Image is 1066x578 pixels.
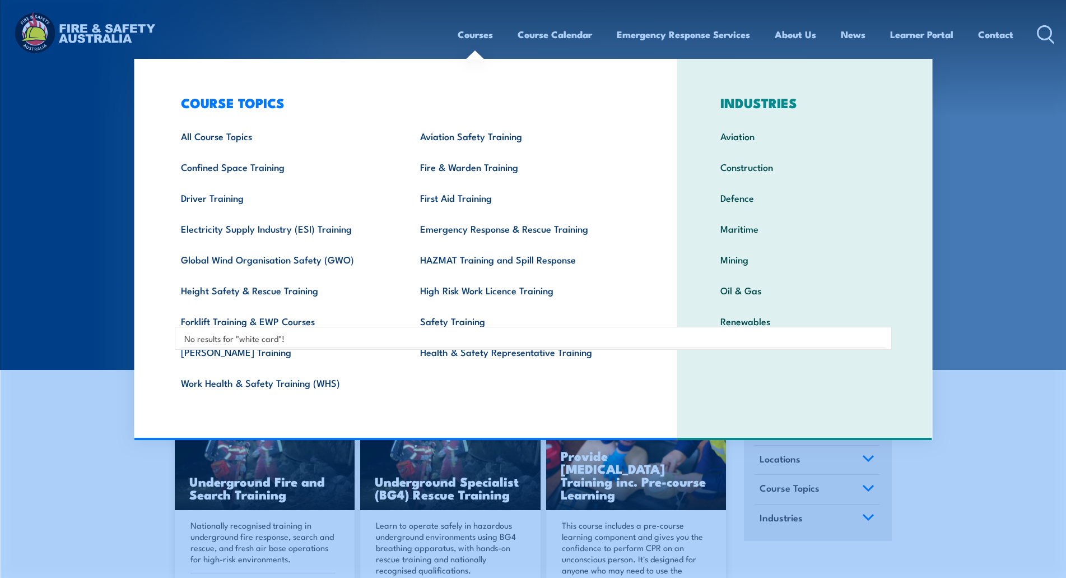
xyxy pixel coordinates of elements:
a: Electricity Supply Industry (ESI) Training [164,213,403,244]
a: Forklift Training & EWP Courses [164,306,403,336]
img: Underground mine rescue [360,410,541,511]
a: News [841,20,865,49]
span: Industries [760,510,803,525]
img: Underground mine rescue [175,410,355,511]
a: Aviation Safety Training [403,121,642,151]
a: All Course Topics [164,121,403,151]
a: Course Calendar [518,20,592,49]
h3: Underground Fire and Search Training [189,475,341,501]
h3: INDUSTRIES [703,95,906,110]
a: [PERSON_NAME] Training [164,336,403,367]
a: Underground Fire and Search Training [175,410,355,511]
a: Contact [978,20,1013,49]
a: Construction [703,151,906,182]
h3: COURSE TOPICS [164,95,642,110]
a: Maritime [703,213,906,244]
a: Oil & Gas [703,275,906,306]
a: High Risk Work Licence Training [403,275,642,306]
a: Aviation [703,121,906,151]
a: Mining [703,244,906,275]
a: Learner Portal [890,20,953,49]
h3: Provide [MEDICAL_DATA] Training inc. Pre-course Learning [561,449,712,501]
a: Global Wind Organisation Safety (GWO) [164,244,403,275]
a: HAZMAT Training and Spill Response [403,244,642,275]
a: About Us [775,20,816,49]
p: Nationally recognised training in underground fire response, search and rescue, and fresh air bas... [190,520,336,565]
h3: Underground Specialist (BG4) Rescue Training [375,475,526,501]
a: Locations [755,446,879,475]
span: Course Topics [760,480,820,496]
img: Low Voltage Rescue and Provide CPR [546,410,727,511]
a: Confined Space Training [164,151,403,182]
a: Health & Safety Representative Training [403,336,642,367]
a: Driver Training [164,182,403,213]
a: Courses [458,20,493,49]
a: Provide [MEDICAL_DATA] Training inc. Pre-course Learning [546,410,727,511]
a: First Aid Training [403,182,642,213]
span: No results for "white card"! [184,333,285,344]
a: Safety Training [403,306,642,336]
a: Renewables [703,306,906,336]
a: Emergency Response Services [617,20,750,49]
a: Underground Specialist (BG4) Rescue Training [360,410,541,511]
a: Work Health & Safety Training (WHS) [164,367,403,398]
p: Learn to operate safely in hazardous underground environments using BG4 breathing apparatus, with... [376,520,522,576]
a: Height Safety & Rescue Training [164,275,403,306]
a: Course Topics [755,475,879,504]
a: Defence [703,182,906,213]
a: Emergency Response & Rescue Training [403,213,642,244]
a: Fire & Warden Training [403,151,642,182]
span: Locations [760,451,800,466]
a: Industries [755,505,879,534]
